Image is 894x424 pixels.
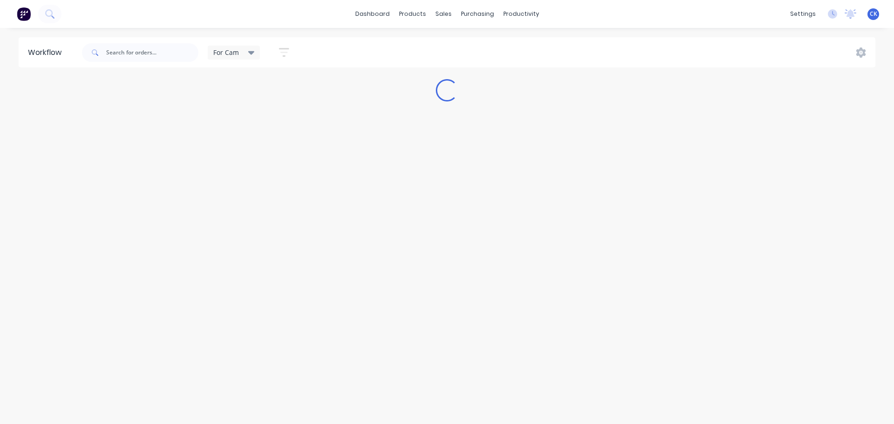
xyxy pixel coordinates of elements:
[786,7,820,21] div: settings
[28,47,66,58] div: Workflow
[499,7,544,21] div: productivity
[870,10,877,18] span: CK
[394,7,431,21] div: products
[213,47,239,57] span: For Cam
[431,7,456,21] div: sales
[106,43,198,62] input: Search for orders...
[351,7,394,21] a: dashboard
[17,7,31,21] img: Factory
[456,7,499,21] div: purchasing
